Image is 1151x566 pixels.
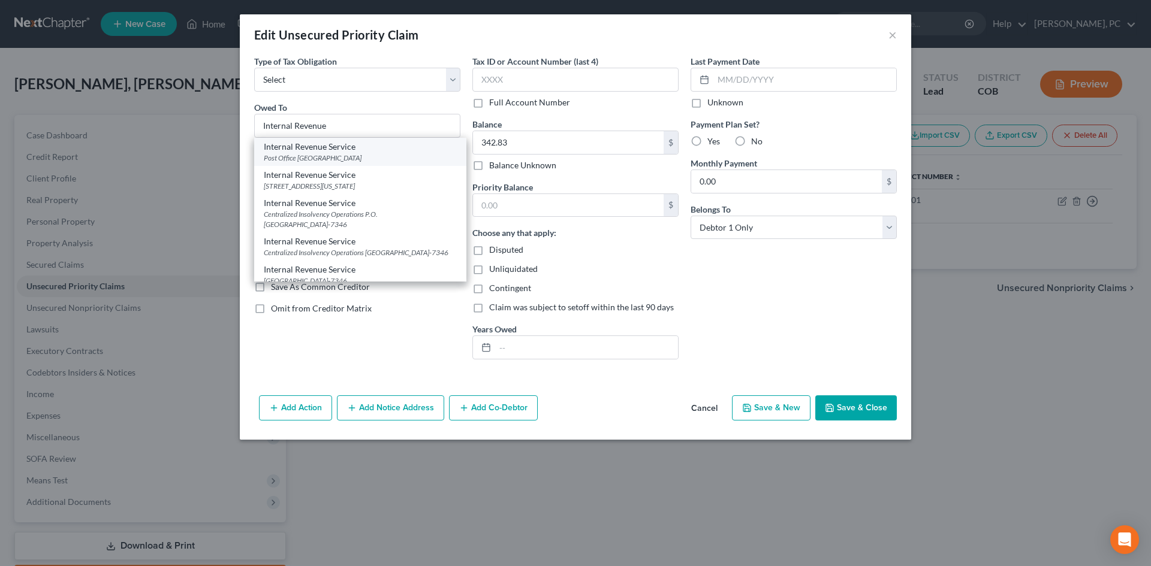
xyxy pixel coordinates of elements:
span: Unliquidated [489,264,538,274]
div: [GEOGRAPHIC_DATA]-7346 [264,276,457,286]
button: Save & Close [815,395,897,420]
div: Internal Revenue Service [264,141,457,153]
label: Payment Plan Set? [691,118,897,131]
label: Tax ID or Account Number (last 4) [472,55,598,68]
input: 0.00 [473,194,664,217]
label: Years Owed [472,323,517,335]
span: No [751,136,763,146]
div: Edit Unsecured Priority Claim [254,26,419,43]
label: Last Payment Date [691,55,760,68]
div: $ [664,131,678,154]
label: Balance [472,118,502,131]
button: Save & New [732,395,810,420]
label: Full Account Number [489,96,570,108]
input: 0.00 [691,170,882,193]
button: Cancel [682,396,727,420]
input: Search creditor by name... [254,114,460,138]
button: × [888,28,897,42]
label: Balance Unknown [489,159,556,171]
button: Add Action [259,395,332,420]
span: Claim was subject to setoff within the last 90 days [489,302,674,312]
div: Centralized Insolvency Operations [GEOGRAPHIC_DATA]-7346 [264,247,457,258]
div: $ [882,170,896,193]
div: Internal Revenue Service [264,235,457,247]
input: XXXX [472,68,679,92]
div: Post Office [GEOGRAPHIC_DATA] [264,153,457,163]
span: Omit from Creditor Matrix [271,303,372,313]
span: Contingent [489,283,531,293]
label: Priority Balance [472,181,533,193]
button: Add Co-Debtor [449,395,538,420]
label: Save As Common Creditor [271,281,370,293]
label: Monthly Payment [691,157,757,170]
div: Internal Revenue Service [264,197,457,209]
button: Add Notice Address [337,395,444,420]
label: Choose any that apply: [472,226,556,239]
label: Unknown [707,96,743,108]
div: [STREET_ADDRESS][US_STATE] [264,181,457,191]
div: Internal Revenue Service [264,264,457,276]
span: Owed To [254,102,287,113]
span: Disputed [489,244,523,255]
input: -- [495,336,678,359]
div: Open Intercom Messenger [1110,525,1139,554]
div: Internal Revenue Service [264,169,457,181]
input: 0.00 [473,131,664,154]
input: MM/DD/YYYY [713,68,896,91]
span: Yes [707,136,720,146]
div: $ [664,194,678,217]
div: Centralized Insolvency Operations P.O. [GEOGRAPHIC_DATA]-7346 [264,209,457,229]
span: Type of Tax Obligation [254,56,337,66]
span: Belongs To [691,204,731,214]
